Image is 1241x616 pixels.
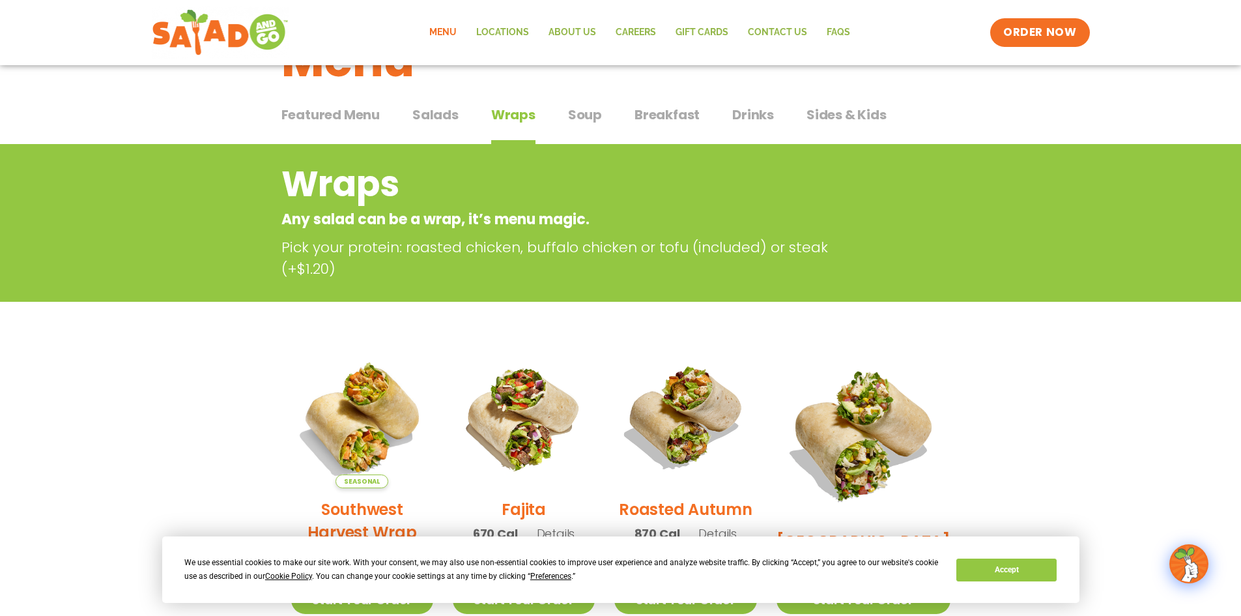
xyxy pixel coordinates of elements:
p: Pick your protein: roasted chicken, buffalo chicken or tofu (included) or steak (+$1.20) [281,237,861,280]
h2: Roasted Autumn [619,498,752,521]
span: Details [698,525,737,542]
img: new-SAG-logo-768×292 [152,7,289,59]
img: Product photo for Southwest Harvest Wrap [291,346,433,488]
div: We use essential cookies to make our site work. With your consent, we may also use non-essential ... [184,556,941,583]
h2: Wraps [281,158,855,211]
span: Cookie Policy [265,572,312,581]
span: Preferences [530,572,571,581]
img: Product photo for BBQ Ranch Wrap [777,346,950,520]
a: FAQs [817,18,860,48]
img: Product photo for Roasted Autumn Wrap [614,346,756,488]
nav: Menu [420,18,860,48]
div: Cookie Consent Prompt [162,536,1079,603]
a: Careers [606,18,666,48]
span: Breakfast [635,105,700,125]
a: Contact Us [738,18,817,48]
h2: Southwest Harvest Wrap [291,498,433,544]
img: wpChatIcon [1171,546,1207,582]
a: About Us [539,18,606,48]
h2: Fajita [502,498,546,521]
a: Menu [420,18,466,48]
span: Sides & Kids [806,105,887,125]
span: 670 Cal [473,525,518,542]
a: ORDER NOW [990,18,1089,47]
button: Accept [956,559,1057,581]
img: Product photo for Fajita Wrap [453,346,595,488]
span: Salads [412,105,459,125]
p: Any salad can be a wrap, it’s menu magic. [281,209,855,230]
a: GIFT CARDS [666,18,738,48]
span: Details [537,525,575,542]
span: Featured Menu [281,105,380,125]
span: Drinks [732,105,774,125]
span: Wraps [491,105,535,125]
span: Seasonal [335,475,388,488]
span: ORDER NOW [1003,25,1076,40]
span: Soup [568,105,602,125]
a: Locations [466,18,539,48]
div: Tabbed content [281,100,960,145]
span: 870 Cal [635,525,680,542]
h2: [GEOGRAPHIC_DATA] [777,530,950,553]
